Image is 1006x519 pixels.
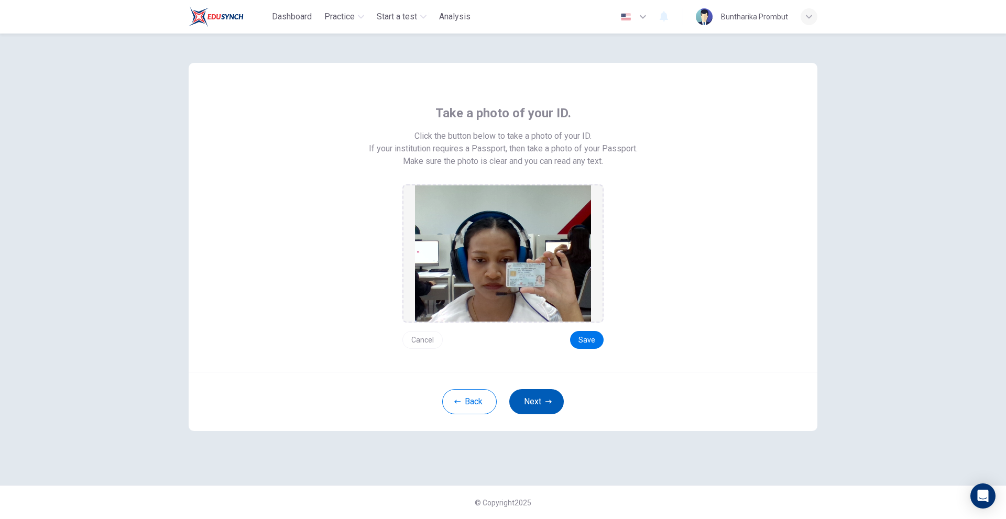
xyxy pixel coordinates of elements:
[439,10,471,23] span: Analysis
[435,105,571,122] span: Take a photo of your ID.
[403,155,603,168] span: Make sure the photo is clear and you can read any text.
[435,7,475,26] button: Analysis
[721,10,788,23] div: Buntharika Prombut
[272,10,312,23] span: Dashboard
[402,331,443,349] button: Cancel
[320,7,368,26] button: Practice
[268,7,316,26] button: Dashboard
[373,7,431,26] button: Start a test
[970,483,996,509] div: Open Intercom Messenger
[377,10,417,23] span: Start a test
[475,499,531,507] span: © Copyright 2025
[369,130,638,155] span: Click the button below to take a photo of your ID. If your institution requires a Passport, then ...
[619,13,632,21] img: en
[570,331,604,349] button: Save
[696,8,713,25] img: Profile picture
[442,389,497,414] button: Back
[189,6,268,27] a: Train Test logo
[189,6,244,27] img: Train Test logo
[324,10,355,23] span: Practice
[415,185,591,322] img: preview screemshot
[509,389,564,414] button: Next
